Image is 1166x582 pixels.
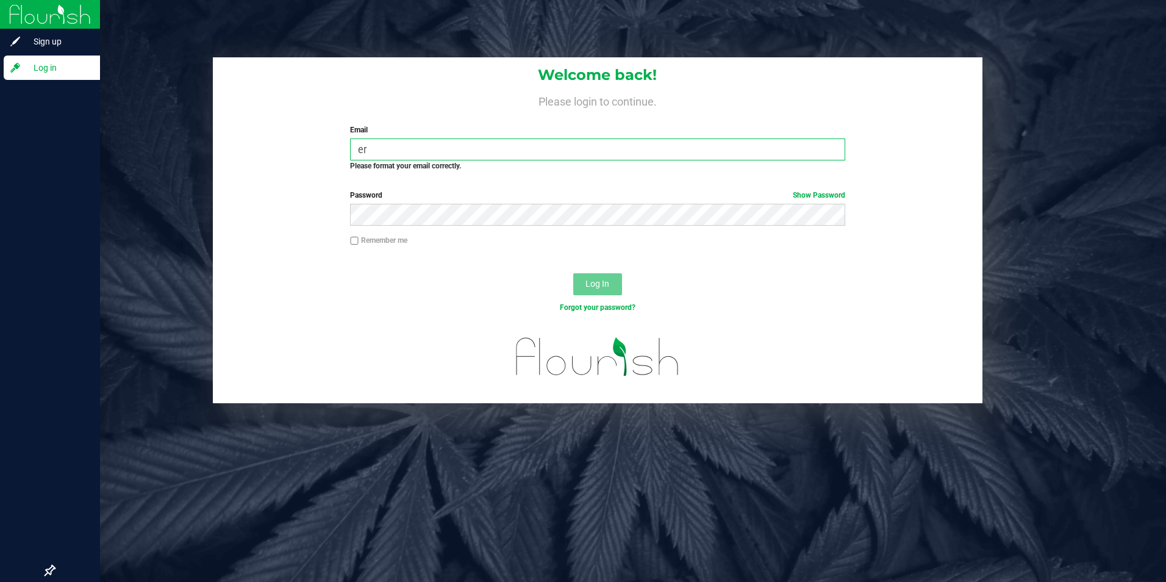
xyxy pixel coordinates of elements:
h1: Welcome back! [213,67,983,83]
img: flourish_logo.svg [501,326,694,388]
span: Log In [585,279,609,289]
label: Email [350,124,845,135]
input: Remember me [350,237,359,245]
strong: Please format your email correctly. [350,162,461,170]
inline-svg: Log in [9,62,21,74]
h4: Please login to continue. [213,93,983,107]
span: Log in [21,60,95,75]
label: Remember me [350,235,407,246]
span: Password [350,191,382,199]
span: Sign up [21,34,95,49]
button: Log In [573,273,622,295]
a: Show Password [793,191,845,199]
inline-svg: Sign up [9,35,21,48]
a: Forgot your password? [560,303,635,312]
